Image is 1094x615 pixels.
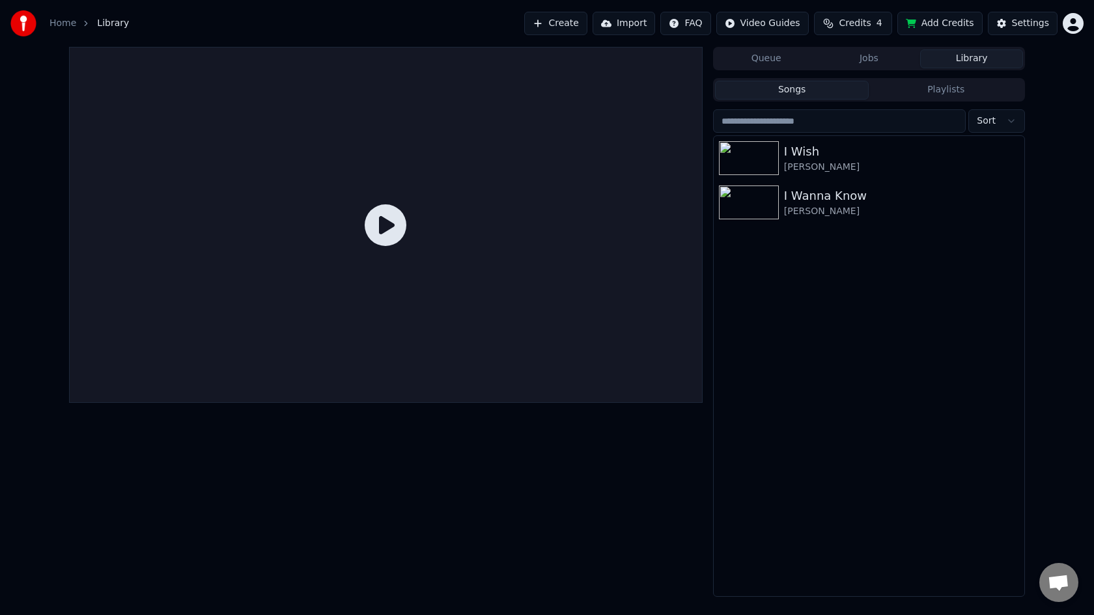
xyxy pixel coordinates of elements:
[784,187,1019,205] div: I Wanna Know
[818,49,921,68] button: Jobs
[49,17,129,30] nav: breadcrumb
[593,12,655,35] button: Import
[839,17,871,30] span: Credits
[660,12,710,35] button: FAQ
[920,49,1023,68] button: Library
[877,17,882,30] span: 4
[716,12,809,35] button: Video Guides
[784,143,1019,161] div: I Wish
[977,115,996,128] span: Sort
[10,10,36,36] img: youka
[49,17,76,30] a: Home
[1039,563,1078,602] a: Open chat
[1012,17,1049,30] div: Settings
[988,12,1058,35] button: Settings
[897,12,983,35] button: Add Credits
[715,49,818,68] button: Queue
[784,205,1019,218] div: [PERSON_NAME]
[524,12,587,35] button: Create
[784,161,1019,174] div: [PERSON_NAME]
[97,17,129,30] span: Library
[715,81,869,100] button: Songs
[814,12,892,35] button: Credits4
[869,81,1023,100] button: Playlists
